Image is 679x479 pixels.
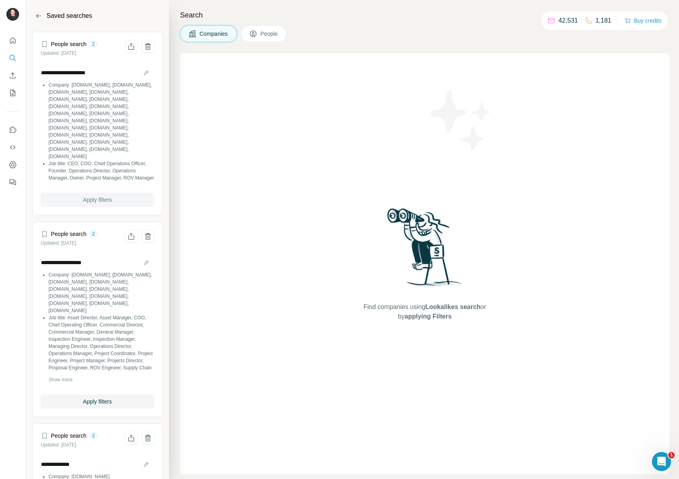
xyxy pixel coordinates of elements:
[41,50,76,56] small: Updated: [DATE]
[41,240,76,246] small: Updated: [DATE]
[142,432,154,444] button: Delete saved search
[6,8,19,21] img: Avatar
[89,230,98,238] div: 2
[41,67,154,78] input: Search name
[41,459,154,470] input: Search name
[41,257,154,268] input: Search name
[361,302,488,321] span: Find companies using or by
[125,40,138,53] button: Share filters
[6,140,19,155] button: Use Surfe API
[668,452,675,458] span: 1
[200,30,229,38] span: Companies
[48,271,154,314] li: Company: [DOMAIN_NAME], [DOMAIN_NAME], [DOMAIN_NAME], [DOMAIN_NAME], [DOMAIN_NAME], [DOMAIN_NAME]...
[51,230,87,238] h4: People search
[41,394,154,409] button: Apply filters
[6,33,19,48] button: Quick start
[32,10,45,22] button: Back
[6,86,19,100] button: My lists
[405,313,452,320] span: applying Filters
[652,452,671,471] iframe: Intercom live chat
[260,30,279,38] span: People
[180,10,669,21] h4: Search
[41,193,154,207] button: Apply filters
[384,206,466,295] img: Surfe Illustration - Woman searching with binoculars
[142,40,154,53] button: Delete saved search
[48,376,73,383] button: Show more
[89,41,98,48] div: 2
[625,15,662,26] button: Buy credits
[83,196,112,204] span: Apply filters
[596,16,611,25] p: 1,181
[51,432,87,440] h4: People search
[425,85,497,156] img: Surfe Illustration - Stars
[51,40,87,48] h4: People search
[83,398,112,406] span: Apply filters
[48,314,154,400] li: Job title: Asset Director, Asset Manager, COO, Chief Operating Officer, Commercial Director, Comm...
[89,432,98,439] div: 2
[425,303,481,310] span: Lookalikes search
[47,11,92,21] h2: Saved searches
[48,160,154,182] li: Job title: CEO, COO, Chief Operations Officer, Founder, Operations Director, Operations Manager, ...
[6,158,19,172] button: Dashboard
[6,175,19,189] button: Feedback
[41,442,76,448] small: Updated: [DATE]
[125,230,138,243] button: Share filters
[6,123,19,137] button: Use Surfe on LinkedIn
[559,16,578,25] p: 42,531
[125,432,138,444] button: Share filters
[142,230,154,243] button: Delete saved search
[48,81,154,160] li: Company: [DOMAIN_NAME], [DOMAIN_NAME], [DOMAIN_NAME], [DOMAIN_NAME], [DOMAIN_NAME], [DOMAIN_NAME]...
[6,68,19,83] button: Enrich CSV
[6,51,19,65] button: Search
